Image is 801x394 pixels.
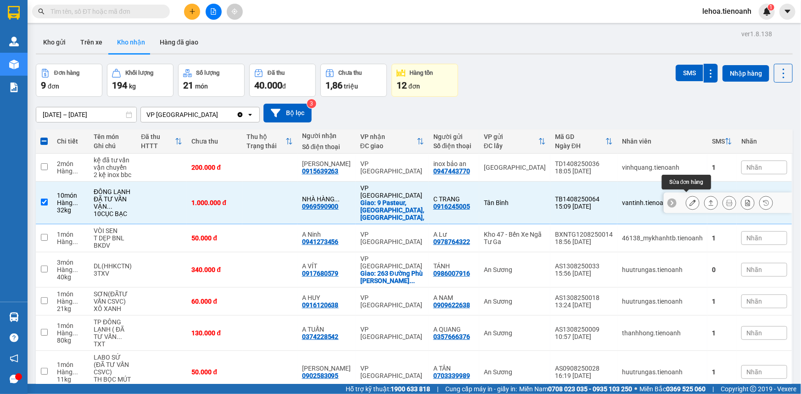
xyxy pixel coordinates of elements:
[555,167,613,175] div: 18:05 [DATE]
[555,270,613,277] div: 15:56 [DATE]
[246,111,254,118] svg: open
[360,142,417,150] div: ĐC giao
[254,80,282,91] span: 40.000
[129,83,136,90] span: kg
[392,64,458,97] button: Hàng tồn12đơn
[73,368,78,376] span: ...
[302,132,351,139] div: Người nhận
[555,326,613,333] div: AS1308250009
[117,333,122,340] span: ...
[484,164,546,171] div: [GEOGRAPHIC_DATA]
[356,129,429,154] th: Toggle SortBy
[622,266,703,273] div: huutrungas.tienoanh
[94,305,132,312] div: XÔ XANH
[57,368,84,376] div: Hàng thông thường
[519,384,632,394] span: Miền Nam
[339,70,362,76] div: Chưa thu
[110,31,152,53] button: Kho nhận
[152,31,206,53] button: Hàng đã giao
[9,83,19,92] img: solution-icon
[94,188,132,210] div: ĐÔNG LẠNH ĐÃ TƯ VẤN VẬN CHUYỂN
[555,333,613,340] div: 10:57 [DATE]
[263,104,312,122] button: Bộ lọc
[57,337,84,344] div: 80 kg
[41,80,46,91] span: 9
[397,80,407,91] span: 12
[548,385,632,393] strong: 0708 023 035 - 0935 103 250
[302,294,351,301] div: A HUY
[10,354,18,363] span: notification
[437,384,438,394] span: |
[57,238,84,245] div: Hàng thông thường
[360,184,424,199] div: VP [GEOGRAPHIC_DATA]
[712,384,714,394] span: |
[36,31,73,53] button: Kho gửi
[433,133,475,140] div: Người gửi
[550,129,617,154] th: Toggle SortBy
[433,195,475,203] div: C TRANG
[622,329,703,337] div: thanhhong.tienoanh
[769,4,773,11] span: 1
[227,4,243,20] button: aim
[555,365,613,372] div: AS0908250028
[94,290,132,305] div: SƠN(ĐÃTƯ VẤN CSVC)
[763,7,771,16] img: icon-new-feature
[360,270,424,284] div: Giao: 263 Đường Phù Đổng Thiên Vương, Phường 8, Đà Lạt, Lâm Đồng
[484,266,546,273] div: An Sương
[712,138,725,145] div: SMS
[741,138,787,145] div: Nhãn
[676,65,703,81] button: SMS
[666,385,706,393] strong: 0369 525 060
[409,83,420,90] span: đơn
[57,376,84,383] div: 11 kg
[191,164,237,171] div: 200.000 đ
[746,234,762,242] span: Nhãn
[206,4,222,20] button: file-add
[191,266,237,273] div: 340.000 đ
[9,60,19,69] img: warehouse-icon
[409,277,415,284] span: ...
[57,167,84,175] div: Hàng thông thường
[344,83,358,90] span: triệu
[779,4,795,20] button: caret-down
[73,329,78,337] span: ...
[57,305,84,312] div: 21 kg
[94,262,132,270] div: DL(HHKCTN)
[346,384,430,394] span: Hỗ trợ kỹ thuật:
[57,273,84,281] div: 40 kg
[712,368,732,376] div: 1
[9,37,19,46] img: warehouse-icon
[54,70,79,76] div: Đơn hàng
[94,133,132,140] div: Tên món
[746,266,762,273] span: Nhãn
[189,8,196,15] span: plus
[622,234,703,242] div: 46138_mykhanhtb.tienoanh
[712,266,732,273] div: 0
[242,129,297,154] th: Toggle SortBy
[335,195,340,203] span: ...
[57,329,84,337] div: Hàng thông thường
[784,7,792,16] span: caret-down
[73,266,78,273] span: ...
[236,111,244,118] svg: Clear value
[184,4,200,20] button: plus
[302,231,351,238] div: A Ninh
[57,138,84,145] div: Chi tiết
[302,143,351,150] div: Số điện thoại
[750,386,756,392] span: copyright
[360,294,424,309] div: VP [GEOGRAPHIC_DATA]
[360,199,424,221] div: Giao: 9 Pasteur, Đà Lạt, Lâm Đồng,
[8,6,20,20] img: logo-vxr
[50,6,159,17] input: Tìm tên, số ĐT hoặc mã đơn
[302,270,339,277] div: 0917680579
[57,266,84,273] div: Hàng thông thường
[10,375,18,383] span: message
[433,203,470,210] div: 0916245005
[107,64,174,97] button: Khối lượng194kg
[433,372,470,379] div: 0703339989
[433,142,475,150] div: Số điện thoại
[57,199,84,206] div: Hàng thông thường
[94,270,132,277] div: 3TXV
[302,365,351,372] div: XUÂN ANH
[555,133,605,140] div: Mã GD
